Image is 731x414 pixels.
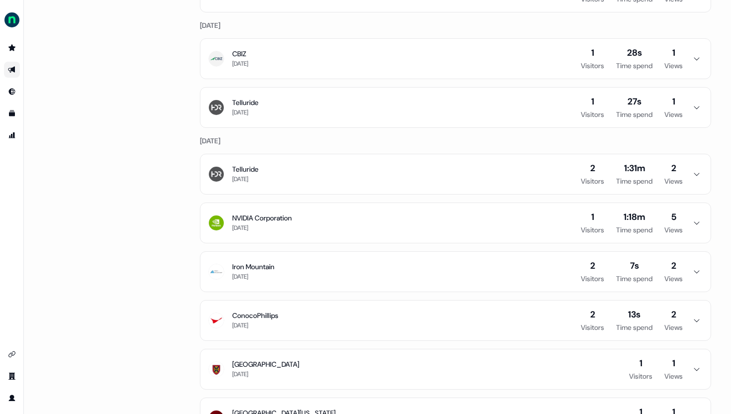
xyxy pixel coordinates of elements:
[591,47,594,59] div: 1
[664,274,683,284] div: Views
[672,47,675,59] div: 1
[671,211,676,223] div: 5
[232,310,278,320] div: ConocoPhillips
[672,96,675,107] div: 1
[200,349,711,389] button: [GEOGRAPHIC_DATA][DATE]1Visitors1Views
[232,272,248,282] div: [DATE]
[581,322,604,332] div: Visitors
[624,211,645,223] div: 1:18m
[232,213,292,223] div: NVIDIA Corporation
[4,127,20,143] a: Go to attribution
[200,154,711,194] button: Telluride[DATE]2Visitors1:31mTime spend2Views
[4,390,20,406] a: Go to profile
[664,225,683,235] div: Views
[664,61,683,71] div: Views
[616,274,652,284] div: Time spend
[4,368,20,384] a: Go to team
[629,371,652,381] div: Visitors
[200,203,711,243] button: NVIDIA Corporation[DATE]1Visitors1:18mTime spend5Views
[232,174,248,184] div: [DATE]
[581,109,604,119] div: Visitors
[232,59,248,69] div: [DATE]
[232,320,248,330] div: [DATE]
[232,164,259,174] div: Telluride
[627,47,642,59] div: 28s
[590,162,595,174] div: 2
[4,105,20,121] a: Go to templates
[664,176,683,186] div: Views
[628,96,641,107] div: 27s
[200,20,711,30] div: [DATE]
[232,49,246,59] div: CBIZ
[581,61,604,71] div: Visitors
[590,260,595,272] div: 2
[232,107,248,117] div: [DATE]
[232,369,248,379] div: [DATE]
[672,357,675,369] div: 1
[671,260,676,272] div: 2
[581,225,604,235] div: Visitors
[640,357,642,369] div: 1
[581,176,604,186] div: Visitors
[232,98,259,107] div: Telluride
[232,223,248,233] div: [DATE]
[624,162,645,174] div: 1:31m
[232,262,274,272] div: Iron Mountain
[581,274,604,284] div: Visitors
[630,260,639,272] div: 7s
[200,136,711,146] div: [DATE]
[616,176,652,186] div: Time spend
[664,322,683,332] div: Views
[628,309,640,320] div: 13s
[200,252,711,292] button: Iron Mountain[DATE]2Visitors7sTime spend2Views
[591,96,594,107] div: 1
[591,211,594,223] div: 1
[4,346,20,362] a: Go to integrations
[664,109,683,119] div: Views
[616,109,652,119] div: Time spend
[671,162,676,174] div: 2
[590,309,595,320] div: 2
[4,62,20,78] a: Go to outbound experience
[664,371,683,381] div: Views
[671,309,676,320] div: 2
[4,40,20,56] a: Go to prospects
[200,301,711,340] button: ConocoPhillips[DATE]2Visitors13sTime spend2Views
[616,225,652,235] div: Time spend
[4,84,20,100] a: Go to Inbound
[200,88,711,127] button: Telluride[DATE]1Visitors27sTime spend1Views
[616,322,652,332] div: Time spend
[616,61,652,71] div: Time spend
[232,359,299,369] div: [GEOGRAPHIC_DATA]
[200,39,711,79] button: CBIZ[DATE]1Visitors28sTime spend1Views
